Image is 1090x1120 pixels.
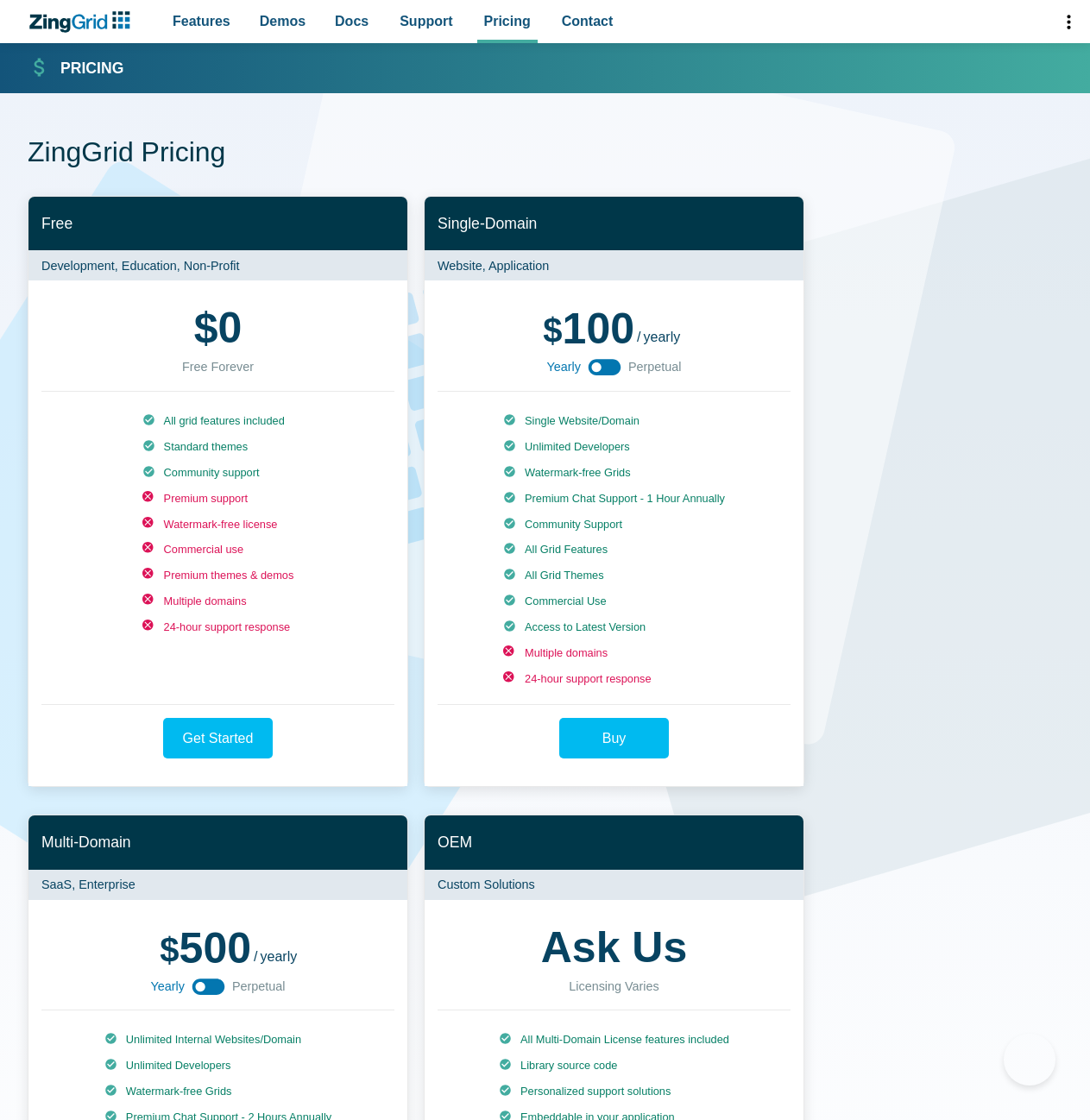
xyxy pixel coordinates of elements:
[562,9,614,33] span: Contact
[543,305,634,353] span: 100
[541,926,688,969] strong: Ask Us
[142,465,294,481] li: Community support
[425,250,803,280] p: Website, Application
[29,56,123,80] a: Pricing
[499,1084,729,1099] li: Personalized support solutions
[503,465,725,481] li: Watermark-free Grids
[261,949,298,964] span: yearly
[503,568,725,583] li: All Grid Themes
[142,413,294,429] li: All grid features included
[142,439,294,455] li: Standard themes
[503,594,725,609] li: Commercial Use
[28,135,1062,173] h1: ZingGrid Pricing
[60,61,123,77] strong: Pricing
[503,620,725,635] li: Access to Latest Version
[28,197,407,251] h2: Free
[569,976,659,997] div: Licensing Varies
[637,330,640,344] span: /
[28,250,407,280] p: Development, Education, Non-Profit
[163,718,273,758] a: Get Started
[425,815,803,870] h2: OEM
[104,1058,331,1073] li: Unlimited Developers
[335,9,369,33] span: Docs
[232,976,286,997] span: Perpetual
[142,620,294,635] li: 24-hour support response
[28,815,407,870] h2: Multi-Domain
[142,594,294,609] li: Multiple domains
[559,718,669,758] a: Buy
[503,439,725,455] li: Unlimited Developers
[400,9,452,33] span: Support
[503,671,725,687] li: 24-hour support response
[104,1084,331,1099] li: Watermark-free Grids
[503,517,725,532] li: Community Support
[254,950,257,964] span: /
[142,491,294,507] li: Premium support
[260,9,306,33] span: Demos
[546,356,580,377] span: Yearly
[503,413,725,429] li: Single Website/Domain
[104,1032,331,1048] li: Unlimited Internal Websites/Domain
[160,924,251,972] span: 500
[628,356,682,377] span: Perpetual
[182,356,254,377] div: Free Forever
[142,568,294,583] li: Premium themes & demos
[194,306,218,349] span: $
[142,517,294,532] li: Watermark-free license
[1004,1034,1055,1085] iframe: Help Scout Beacon - Open
[503,542,725,557] li: All Grid Features
[28,11,139,33] a: ZingChart Logo. Click to return to the homepage
[150,976,184,997] span: Yearly
[503,491,725,507] li: Premium Chat Support - 1 Hour Annually
[484,9,531,33] span: Pricing
[499,1058,729,1073] li: Library source code
[425,197,803,251] h2: Single-Domain
[499,1032,729,1048] li: All Multi-Domain License features included
[28,870,407,900] p: SaaS, Enterprise
[142,542,294,557] li: Commercial use
[173,9,230,33] span: Features
[194,306,243,349] strong: 0
[644,330,681,344] span: yearly
[425,870,803,900] p: Custom Solutions
[503,645,725,661] li: Multiple domains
